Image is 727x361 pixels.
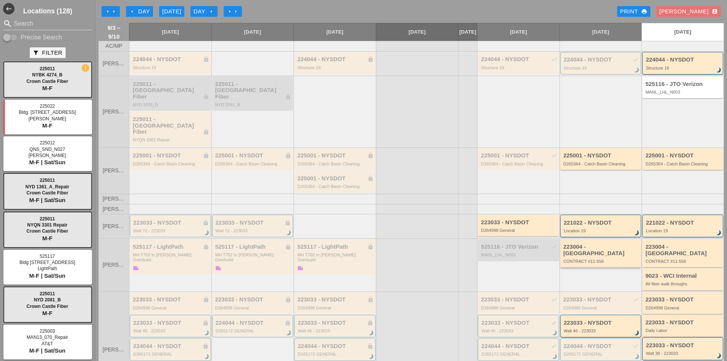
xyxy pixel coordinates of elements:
[563,152,640,159] div: 225001 - NYSDOT
[103,262,125,268] span: [PERSON_NAME]
[551,329,559,337] i: brightness_3
[133,220,209,226] div: 223033 - NYSDOT
[564,66,639,70] div: Structure 16
[285,329,293,337] i: brightness_3
[367,329,376,337] i: brightness_3
[633,296,639,303] i: check
[659,7,718,16] div: [PERSON_NAME]
[368,152,374,159] i: lock
[645,306,721,310] div: D264998 General
[224,6,242,17] button: Move Ahead 1 Week
[564,343,639,350] div: 224044 - NYSDOT
[215,306,292,310] div: D264998 General
[133,306,209,310] div: D264998 General
[368,175,374,181] i: lock
[285,244,291,250] i: lock
[103,61,125,66] span: [PERSON_NAME]
[82,65,89,71] i: new_releases
[285,220,291,226] i: lock
[551,296,557,303] i: check
[27,222,67,228] span: NYQN 3301 Repair
[645,81,721,87] div: 525116 - JTO Verizon
[560,23,642,41] a: [DATE]
[14,18,82,30] input: Search
[481,219,557,226] div: 223033 - NYSDOT
[216,320,291,326] div: 224044 - NYSDOT
[285,94,291,100] i: lock
[29,159,65,165] span: M-F | Sat/Sun
[215,152,292,159] div: 225001 - NYSDOT
[645,244,721,256] div: 223004 - [GEOGRAPHIC_DATA]
[646,66,721,70] div: Structure 16
[133,162,209,166] div: D265364 - Catch Basin Cleaning
[563,296,640,303] div: 223033 - NYSDOT
[645,90,721,94] div: MANL_LHL_N003
[481,253,557,257] div: MANL_LHL_N003
[133,228,209,233] div: Wall 72 - 223033
[564,220,639,226] div: 221022 - NYSDOT
[133,138,209,142] div: NYQN 3301 Repair
[215,265,221,271] i: note
[715,229,723,238] i: brightness_3
[645,319,721,326] div: 223033 - NYSDOT
[233,8,239,15] i: arrow_right
[297,152,374,159] div: 225001 - NYSDOT
[203,296,209,303] i: lock
[3,19,12,28] i: search
[642,23,724,41] a: [DATE]
[227,8,233,15] i: arrow_right
[646,220,721,226] div: 221022 - NYSDOT
[715,66,723,74] i: brightness_3
[481,329,557,333] div: Wall 46 - 223033
[563,259,640,264] div: CONTRACT #11-558
[29,272,65,279] span: M-F | Sat/Sun
[551,343,557,349] i: check
[368,56,374,62] i: lock
[133,116,209,135] div: 225011 - [GEOGRAPHIC_DATA] Fiber
[215,296,292,303] div: 223033 - NYSDOT
[103,109,125,115] span: [PERSON_NAME]
[42,310,53,316] span: M-F
[481,162,557,166] div: D265364 - Catch Basin Cleaning
[215,102,292,107] div: NYD 2081_B
[481,228,557,233] div: D264998 General
[190,6,218,17] button: Day
[297,162,374,166] div: D265364 - Catch Basin Cleaning
[29,153,66,158] span: [PERSON_NAME]
[42,122,53,129] span: M-F
[21,34,62,41] label: Precise Search
[42,85,53,91] span: M-F
[617,6,650,17] a: Print
[564,57,639,63] div: 224044 - NYSDOT
[159,6,184,17] button: [DATE]
[458,23,477,41] a: [DATE]
[129,7,150,16] div: Day
[645,273,721,279] div: 9023 - WCI Internal
[563,306,640,310] div: D264998 General
[26,190,68,196] span: Crown Castle Fiber
[203,94,209,100] i: lock
[40,66,55,71] span: 225011
[645,259,721,264] div: CONTRACT #11-558
[29,116,66,121] span: [PERSON_NAME]
[285,320,291,326] i: lock
[215,244,292,250] div: 525117 - LightPath
[19,260,75,265] span: Bldg [STREET_ADDRESS]
[633,229,642,238] i: brightness_3
[551,152,557,159] i: check
[620,7,647,16] div: Print
[715,352,723,360] i: brightness_3
[298,320,373,326] div: 223033 - NYSDOT
[203,353,211,361] i: brightness_3
[551,244,557,250] i: check
[203,220,209,226] i: lock
[646,57,721,63] div: 224044 - NYSDOT
[103,23,125,41] span: 9/3 – 9/10
[133,265,139,271] i: note
[633,329,642,337] i: brightness_3
[133,244,209,250] div: 525117 - LightPath
[133,65,209,70] div: Structure 19
[29,197,65,203] span: M-F | Sat/Sun
[203,56,209,62] i: lock
[203,229,211,238] i: brightness_3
